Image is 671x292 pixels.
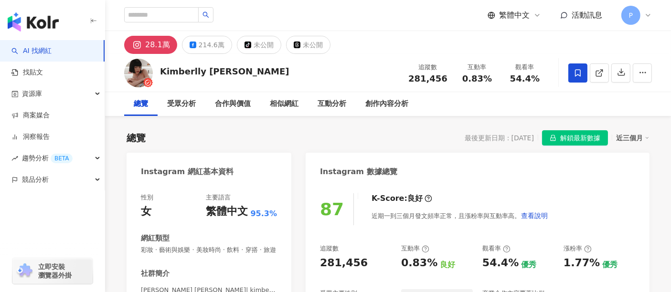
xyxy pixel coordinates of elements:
div: 相似網紅 [270,98,298,110]
span: 活動訊息 [572,10,602,20]
div: 總覽 [127,131,146,145]
img: chrome extension [15,263,34,279]
div: 社群簡介 [141,269,170,279]
div: 性別 [141,193,153,202]
span: 彩妝 · 藝術與娛樂 · 美妝時尚 · 飲料 · 穿搭 · 旅遊 [141,246,277,254]
div: 繁體中文 [206,204,248,219]
span: 解鎖最新數據 [560,131,600,146]
a: chrome extension立即安裝 瀏覽器外掛 [12,258,93,284]
div: 合作與價值 [215,98,251,110]
div: 281,456 [320,256,368,271]
span: 0.83% [462,74,492,83]
div: 近三個月 [616,132,650,144]
span: 趨勢分析 [22,147,73,169]
div: Instagram 數據總覽 [320,167,397,177]
span: 資源庫 [22,83,42,104]
div: 受眾分析 [167,98,196,110]
div: Instagram 網紅基本資料 [141,167,234,177]
button: 214.6萬 [182,36,232,54]
span: 54.4% [510,74,540,83]
span: 281,456 [408,73,447,83]
div: 網紅類型 [141,233,170,243]
img: logo [8,12,59,31]
span: 查看說明 [521,212,548,219]
div: 漲粉率 [564,244,592,253]
div: 觀看率 [482,244,511,253]
div: 觀看率 [507,63,543,72]
div: 主要語言 [206,193,231,202]
div: 良好 [407,193,423,204]
a: searchAI 找網紅 [11,46,52,56]
div: 28.1萬 [145,38,170,52]
button: 解鎖最新數據 [542,130,608,146]
div: 214.6萬 [199,38,224,52]
div: 追蹤數 [320,244,339,253]
a: 商案媒合 [11,111,50,120]
div: BETA [51,154,73,163]
button: 28.1萬 [124,36,177,54]
div: 近期一到三個月發文頻率正常，且漲粉率與互動率高。 [372,206,548,225]
div: 優秀 [521,260,536,270]
span: rise [11,155,18,162]
div: 女 [141,204,151,219]
div: Kimberlly [PERSON_NAME] [160,65,289,77]
a: 找貼文 [11,68,43,77]
div: 創作內容分析 [365,98,408,110]
img: KOL Avatar [124,59,153,87]
div: 1.77% [564,256,600,271]
div: 總覽 [134,98,148,110]
button: 未公開 [286,36,330,54]
span: 繁體中文 [499,10,530,21]
span: 競品分析 [22,169,49,190]
button: 未公開 [237,36,281,54]
div: 87 [320,199,344,219]
div: 未公開 [254,38,274,52]
div: 互動率 [459,63,495,72]
span: search [202,11,209,18]
div: 未公開 [303,38,323,52]
div: 0.83% [401,256,437,271]
div: K-Score : [372,193,432,204]
div: 最後更新日期：[DATE] [465,134,534,142]
span: P [629,10,633,21]
div: 良好 [440,260,455,270]
button: 查看說明 [521,206,548,225]
a: 洞察報告 [11,132,50,142]
div: 追蹤數 [408,63,447,72]
div: 互動分析 [318,98,346,110]
div: 優秀 [602,260,618,270]
span: lock [550,135,556,141]
div: 54.4% [482,256,519,271]
div: 互動率 [401,244,429,253]
span: 立即安裝 瀏覽器外掛 [38,262,72,280]
span: 95.3% [250,209,277,219]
